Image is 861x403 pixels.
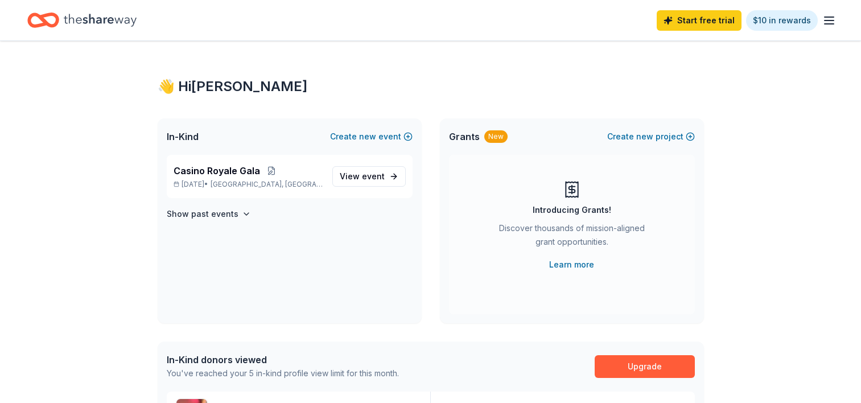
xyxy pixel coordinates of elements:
[533,203,611,217] div: Introducing Grants!
[167,207,238,221] h4: Show past events
[27,7,137,34] a: Home
[340,170,385,183] span: View
[484,130,508,143] div: New
[332,166,406,187] a: View event
[174,180,323,189] p: [DATE] •
[158,77,704,96] div: 👋 Hi [PERSON_NAME]
[174,164,260,178] span: Casino Royale Gala
[167,130,199,143] span: In-Kind
[657,10,741,31] a: Start free trial
[636,130,653,143] span: new
[167,353,399,367] div: In-Kind donors viewed
[330,130,413,143] button: Createnewevent
[595,355,695,378] a: Upgrade
[495,221,649,253] div: Discover thousands of mission-aligned grant opportunities.
[549,258,594,272] a: Learn more
[359,130,376,143] span: new
[449,130,480,143] span: Grants
[362,171,385,181] span: event
[167,207,251,221] button: Show past events
[211,180,323,189] span: [GEOGRAPHIC_DATA], [GEOGRAPHIC_DATA]
[167,367,399,380] div: You've reached your 5 in-kind profile view limit for this month.
[607,130,695,143] button: Createnewproject
[746,10,818,31] a: $10 in rewards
